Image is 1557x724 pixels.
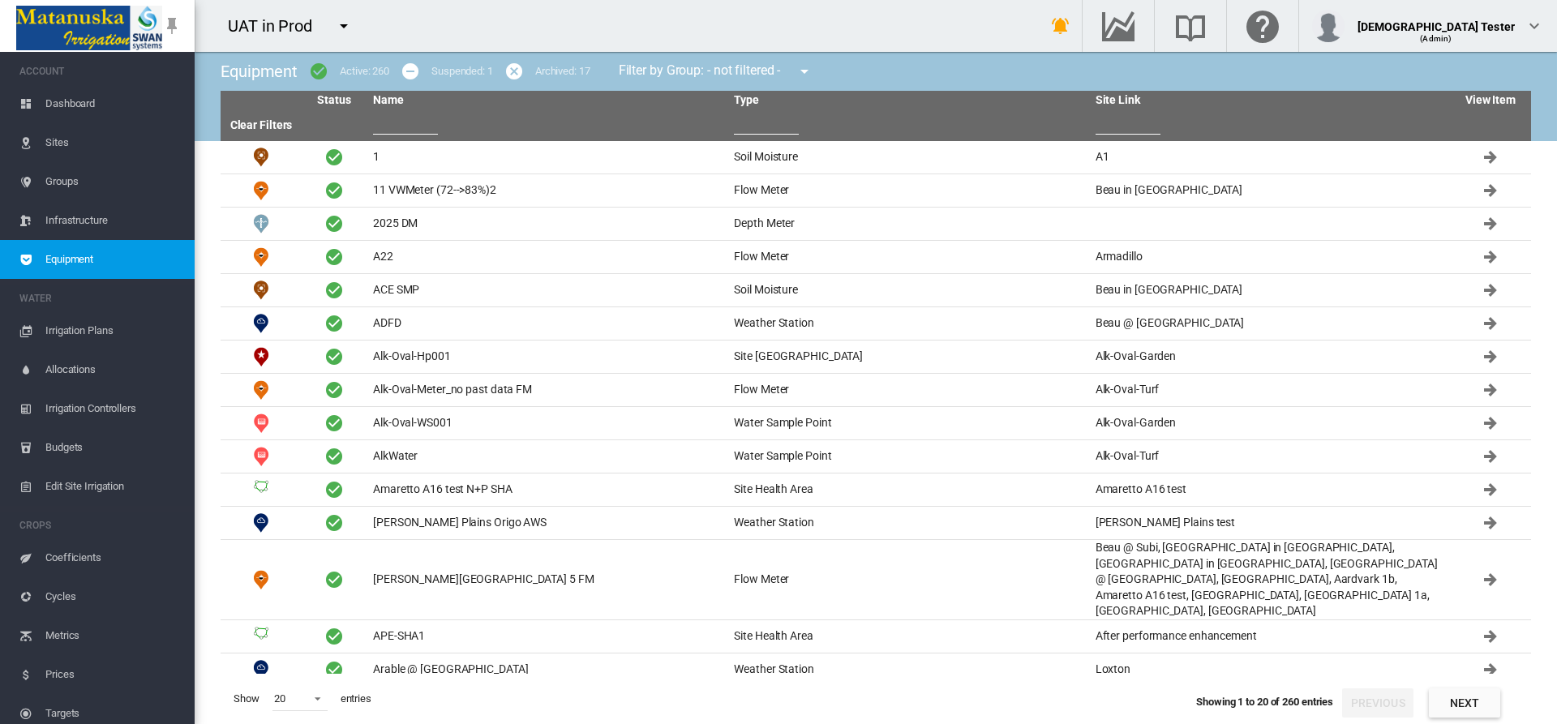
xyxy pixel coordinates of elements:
[1474,620,1507,653] button: Click to go to equipment
[535,64,590,79] div: Archived: 17
[1481,314,1500,333] md-icon: Click to go to equipment
[1474,307,1507,340] button: Click to go to equipment
[221,208,1531,241] tr: Depth Meter 2025 DM Depth Meter Click to go to equipment
[45,123,182,162] span: Sites
[45,162,182,201] span: Groups
[251,660,271,679] img: 10.svg
[1089,653,1450,686] td: Loxton
[324,347,344,366] span: Active
[727,473,1088,506] td: Site Health Area
[1481,447,1500,466] md-icon: Click to go to equipment
[1312,10,1345,42] img: profile.jpg
[1089,274,1450,306] td: Beau in [GEOGRAPHIC_DATA]
[324,480,344,499] span: Active
[1089,540,1450,619] td: Beau @ Subi, [GEOGRAPHIC_DATA] in [GEOGRAPHIC_DATA], [GEOGRAPHIC_DATA] in [GEOGRAPHIC_DATA], [GEO...
[1474,241,1507,273] button: Click to go to equipment
[221,141,1531,174] tr: Soil Moisture 1 Soil Moisture A1 Click to go to equipment
[1481,413,1500,433] md-icon: Click to go to equipment
[1099,16,1138,36] md-icon: Go to the Data Hub
[251,570,271,589] img: 9.svg
[221,307,1531,341] tr: Weather Station ADFD Weather Station Beau @ [GEOGRAPHIC_DATA] Click to go to equipment
[324,513,344,533] span: Active
[727,307,1088,340] td: Weather Station
[367,208,727,240] td: 2025 DM
[1525,16,1544,36] md-icon: icon-chevron-down
[727,274,1088,306] td: Soil Moisture
[1474,563,1507,596] button: Click to go to equipment
[727,440,1088,473] td: Water Sample Point
[221,208,302,240] td: Depth Meter
[334,16,354,36] md-icon: icon-menu-down
[324,181,344,200] span: Active
[1089,407,1450,439] td: Alk-Oval-Garden
[309,62,328,81] md-icon: icon-checkbox-marked-circle
[367,407,727,439] td: Alk-Oval-WS001
[221,620,302,653] td: Site Health Area
[727,241,1088,273] td: Flow Meter
[221,341,302,373] td: Site Health Point
[45,428,182,467] span: Budgets
[324,314,344,333] span: Active
[367,307,727,340] td: ADFD
[1089,141,1450,174] td: A1
[1342,688,1413,718] button: Previous
[302,55,335,88] button: icon-checkbox-marked-circle
[401,62,420,81] md-icon: icon-minus-circle
[367,540,727,619] td: [PERSON_NAME][GEOGRAPHIC_DATA] 5 FM
[1243,16,1282,36] md-icon: Click here for help
[727,540,1088,619] td: Flow Meter
[221,440,1531,473] tr: Water Sample Point AlkWater Water Sample Point Alk-Oval-Turf Click to go to equipment
[251,148,271,167] img: 11.svg
[607,55,826,88] div: Filter by Group: - not filtered -
[1481,570,1500,589] md-icon: Click to go to equipment
[251,181,271,200] img: 9.svg
[221,440,302,473] td: Water Sample Point
[727,374,1088,406] td: Flow Meter
[1474,407,1507,439] button: Click to go to equipment
[367,507,727,539] td: [PERSON_NAME] Plains Origo AWS
[1474,440,1507,473] button: Click to go to equipment
[324,570,344,589] span: Active
[251,214,271,233] img: 20.svg
[45,577,182,616] span: Cycles
[221,507,1531,540] tr: Weather Station [PERSON_NAME] Plains Origo AWS Weather Station [PERSON_NAME] Plains test Click to...
[1481,281,1500,300] md-icon: Click to go to equipment
[1089,473,1450,506] td: Amaretto A16 test
[1481,214,1500,233] md-icon: Click to go to equipment
[324,413,344,433] span: Active
[221,174,1531,208] tr: Flow Meter 11 VWMeter (72-->83%)2 Flow Meter Beau in [GEOGRAPHIC_DATA] Click to go to equipment
[45,616,182,655] span: Metrics
[498,55,530,88] button: icon-cancel
[367,374,727,406] td: Alk-Oval-Meter_no past data FM
[795,62,814,81] md-icon: icon-menu-down
[367,653,727,686] td: Arable @ [GEOGRAPHIC_DATA]
[1481,148,1500,167] md-icon: Click to go to equipment
[788,55,821,88] button: icon-menu-down
[221,241,1531,274] tr: Flow Meter A22 Flow Meter Armadillo Click to go to equipment
[45,311,182,350] span: Irrigation Plans
[230,118,293,131] a: Clear Filters
[251,314,271,333] img: 10.svg
[221,653,1531,687] tr: Weather Station Arable @ [GEOGRAPHIC_DATA] Weather Station Loxton Click to go to equipment
[1474,341,1507,373] button: Click to go to equipment
[1474,507,1507,539] button: Click to go to equipment
[1089,341,1450,373] td: Alk-Oval-Garden
[1196,696,1333,708] span: Showing 1 to 20 of 260 entries
[324,148,344,167] span: Active
[221,141,302,174] td: Soil Moisture
[1089,241,1450,273] td: Armadillo
[367,473,727,506] td: Amaretto A16 test N+P SHA
[1089,374,1450,406] td: Alk-Oval-Turf
[16,6,162,50] img: Matanuska_LOGO.png
[324,214,344,233] span: Active
[1358,12,1516,28] div: [DEMOGRAPHIC_DATA] Tester
[251,281,271,300] img: 11.svg
[727,208,1088,240] td: Depth Meter
[367,274,727,306] td: ACE SMP
[1450,91,1531,110] th: View Item
[228,15,327,37] div: UAT in Prod
[367,241,727,273] td: A22
[1051,16,1070,36] md-icon: icon-bell-ring
[221,507,302,539] td: Weather Station
[221,407,1531,440] tr: Water Sample Point Alk-Oval-WS001 Water Sample Point Alk-Oval-Garden Click to go to equipment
